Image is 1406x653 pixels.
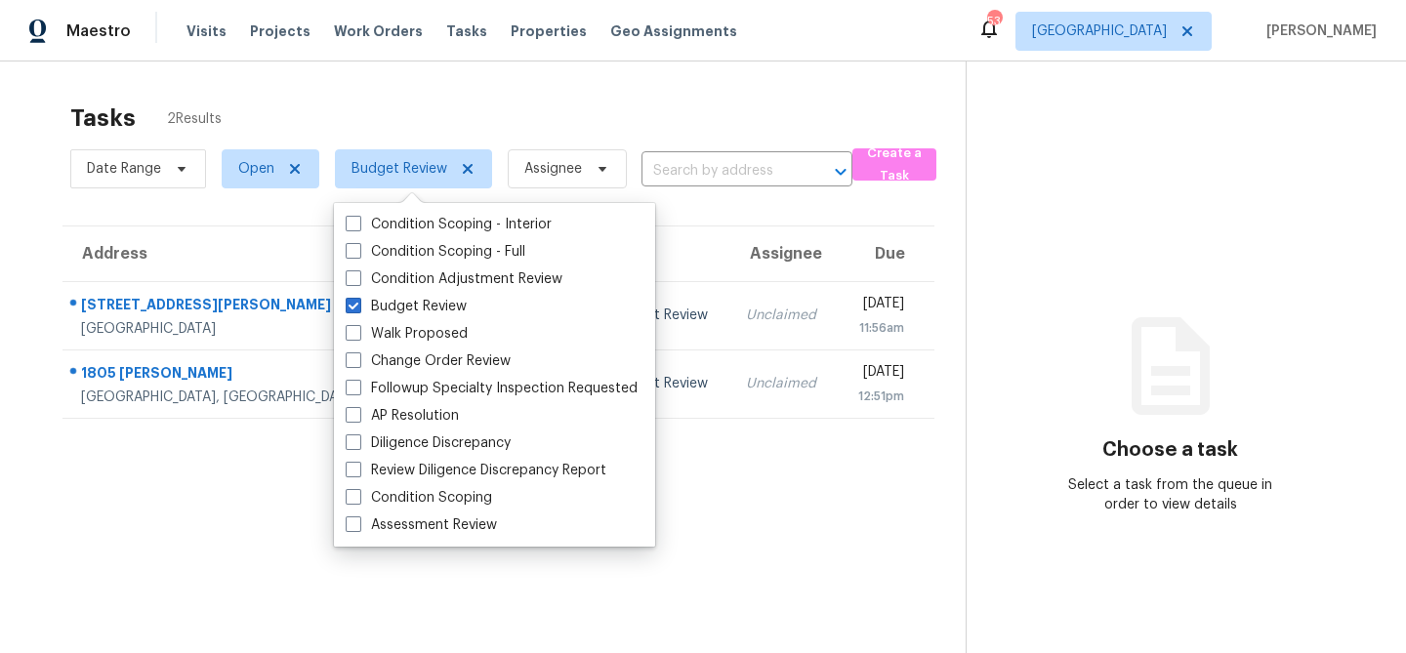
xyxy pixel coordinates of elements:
label: Condition Scoping [346,488,492,508]
label: Review Diligence Discrepancy Report [346,461,606,480]
div: Select a task from the queue in order to view details [1068,475,1272,514]
label: AP Resolution [346,406,459,426]
span: Date Range [87,159,161,179]
span: Tasks [446,24,487,38]
div: [DATE] [853,362,904,387]
div: Unclaimed [746,374,821,393]
label: Change Order Review [346,351,511,371]
th: Due [838,226,934,281]
span: [PERSON_NAME] [1259,21,1377,41]
h2: Tasks [70,108,136,128]
label: Budget Review [346,297,467,316]
span: Projects [250,21,310,41]
label: Condition Scoping - Interior [346,215,552,234]
button: Open [827,158,854,185]
span: Create a Task [862,143,927,187]
div: 53 [987,12,1001,31]
span: [GEOGRAPHIC_DATA] [1032,21,1167,41]
div: [DATE] [853,294,904,318]
div: 12:51pm [853,387,904,406]
span: 2 Results [167,109,222,129]
span: Assignee [524,159,582,179]
div: [STREET_ADDRESS][PERSON_NAME] [81,295,430,319]
th: Type [597,226,730,281]
label: Condition Scoping - Full [346,242,525,262]
label: Walk Proposed [346,324,468,344]
label: Condition Adjustment Review [346,269,562,289]
span: Budget Review [351,159,447,179]
span: Open [238,159,274,179]
div: [GEOGRAPHIC_DATA], [GEOGRAPHIC_DATA], 76063 [81,388,430,407]
span: Visits [186,21,227,41]
th: Assignee [730,226,837,281]
h3: Choose a task [1102,440,1238,460]
div: [GEOGRAPHIC_DATA] [81,319,430,339]
span: Properties [511,21,587,41]
input: Search by address [641,156,798,186]
span: Maestro [66,21,131,41]
label: Diligence Discrepancy [346,433,511,453]
label: Followup Specialty Inspection Requested [346,379,638,398]
div: Budget Review [612,306,715,325]
span: Work Orders [334,21,423,41]
button: Create a Task [852,148,936,181]
div: 1805 [PERSON_NAME] [81,363,430,388]
th: Address [62,226,445,281]
div: Unclaimed [746,306,821,325]
label: Assessment Review [346,515,497,535]
span: Geo Assignments [610,21,737,41]
div: Budget Review [612,374,715,393]
div: 11:56am [853,318,904,338]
